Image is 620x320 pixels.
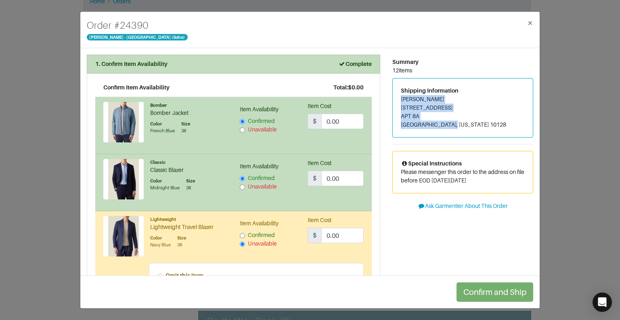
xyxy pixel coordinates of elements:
div: Lightweight [150,216,228,223]
p: Please messenger this order to the address on file before EOD [DATE][DATE] [401,168,525,185]
label: Item Availability [240,162,279,171]
label: Item Cost [308,102,331,110]
div: Classic Blazer [150,166,228,174]
input: Unavailable [240,184,245,190]
button: Close [521,12,540,34]
input: Unavailable [240,242,245,247]
input: Confirmed [240,176,245,181]
input: Omit this item [157,273,163,279]
div: Bomber Jacket [150,109,228,117]
div: Color [150,178,180,184]
span: Special Instructions [401,160,462,167]
div: 38 [177,242,186,248]
div: Confirm Item Availability [103,83,170,92]
span: Confirmed [248,175,275,181]
input: Confirmed [240,233,245,238]
div: Midnight Blue [150,184,180,191]
div: Navy Blue [150,242,171,248]
span: Confirmed [248,118,275,124]
div: Total: $0.00 [333,83,364,92]
img: Product [103,216,144,256]
div: French Blue [150,127,175,134]
span: Unavailable [248,240,277,247]
img: Product [103,102,144,142]
strong: 1. Confirm Item Availability [95,61,168,67]
div: Size [186,178,195,184]
span: $ [308,114,322,129]
div: Bomber [150,102,228,109]
span: Shipping Information [401,87,459,94]
span: Confirmed [248,232,275,238]
div: Size [177,235,186,242]
span: $ [308,171,322,186]
label: Item Availability [240,219,279,228]
span: Unavailable [248,183,277,190]
div: Lightweight Travel Blazer [150,223,228,231]
strong: Omit this item [165,272,203,279]
span: × [527,17,533,28]
img: Product [103,159,144,199]
div: Open Intercom Messenger [593,292,612,312]
div: 38 [186,184,195,191]
div: Summary [392,58,533,66]
span: Unavailable [248,126,277,133]
input: Unavailable [240,127,245,133]
div: Color [150,235,171,242]
label: Item Availability [240,105,279,114]
button: Ask Garmentier About This Order [392,200,533,212]
address: [PERSON_NAME] [STREET_ADDRESS] APT 8A [GEOGRAPHIC_DATA], [US_STATE] 10128 [401,95,525,129]
div: 12 items [392,66,533,75]
label: Item Cost [308,216,331,225]
label: Item Cost [308,159,331,167]
div: 38 [181,127,190,134]
div: Size [181,121,190,127]
h4: Order # 24390 [87,18,188,33]
input: Confirmed [240,119,245,124]
span: [PERSON_NAME] - [GEOGRAPHIC_DATA] (Soho) [87,34,188,40]
div: Classic [150,159,228,166]
strong: Complete [338,61,372,67]
div: Color [150,121,175,127]
span: $ [308,228,322,243]
button: Confirm and Ship [457,282,533,302]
